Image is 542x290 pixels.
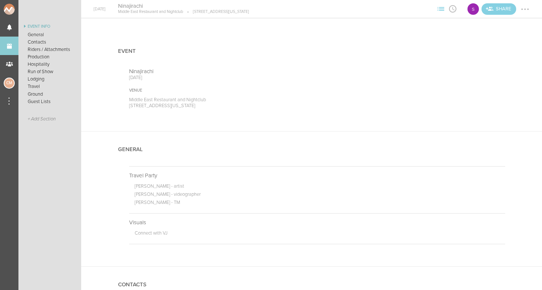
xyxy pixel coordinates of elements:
a: Event Info [18,22,81,31]
a: General [18,31,81,38]
div: Sonia [467,3,480,16]
p: Visuals [129,219,505,226]
span: View Sections [435,6,447,11]
p: Middle East Restaurant and Nightclub [129,97,301,103]
p: [PERSON_NAME] - artist [135,183,505,191]
div: Share [481,3,516,15]
h4: Ninajirachi [118,3,249,10]
div: S [467,3,480,16]
p: [PERSON_NAME] - videographer [135,191,505,199]
p: [DATE] [129,75,301,81]
div: Charlie McGinley [4,78,15,89]
p: Travel Party [129,172,505,179]
a: Run of Show [18,68,81,75]
span: View Itinerary [447,6,459,11]
a: Hospitality [18,61,81,68]
span: + Add Section [28,116,56,122]
p: [STREET_ADDRESS][US_STATE] [183,9,249,14]
a: Invite teams to the Event [481,3,516,15]
img: NOMAD [4,4,45,15]
a: Travel [18,83,81,90]
a: Contacts [18,38,81,46]
p: [STREET_ADDRESS][US_STATE] [129,103,301,109]
p: Ninajirachi [129,68,301,75]
h4: Event [118,48,136,54]
h4: General [118,146,143,153]
p: [PERSON_NAME] - TM [135,199,505,208]
p: Connect with VJ [135,230,505,238]
p: Middle East Restaurant and Nightclub [118,9,183,14]
a: Production [18,53,81,61]
div: Venue [129,88,301,93]
a: Riders / Attachments [18,46,81,53]
h4: Contacts [118,282,146,288]
a: Ground [18,91,81,98]
a: Guest Lists [18,98,81,105]
a: Lodging [18,75,81,83]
